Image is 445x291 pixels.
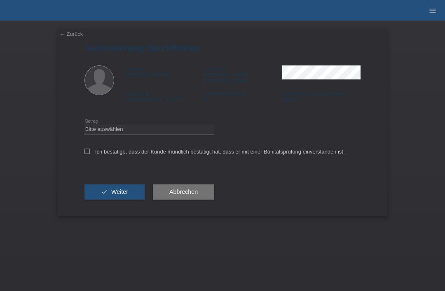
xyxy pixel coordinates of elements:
a: ← Zurück [60,31,83,37]
div: [PERSON_NAME] [126,65,204,78]
div: B [204,90,282,102]
div: [DATE] [282,90,361,102]
span: Einreisedatum gemäss Ausweis [282,91,346,96]
span: Weiter [111,189,128,195]
i: check [101,189,108,195]
span: Aufenthaltsbewilligung [204,91,249,96]
span: Nationalität [126,91,148,96]
label: Ich bestätige, dass der Kunde mündlich bestätigt hat, dass er mit einer Bonitätsprüfung einversta... [84,149,345,155]
span: Abbrechen [169,189,198,195]
i: menu [429,7,437,15]
a: menu [424,8,441,13]
button: check Weiter [84,184,145,200]
span: Vorname [126,66,144,71]
h1: Autorisierung durchführen [84,43,361,53]
span: Nachname [204,66,226,71]
div: [GEOGRAPHIC_DATA] [126,90,204,102]
div: [PERSON_NAME] [PERSON_NAME] [204,65,282,84]
button: Abbrechen [153,184,214,200]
